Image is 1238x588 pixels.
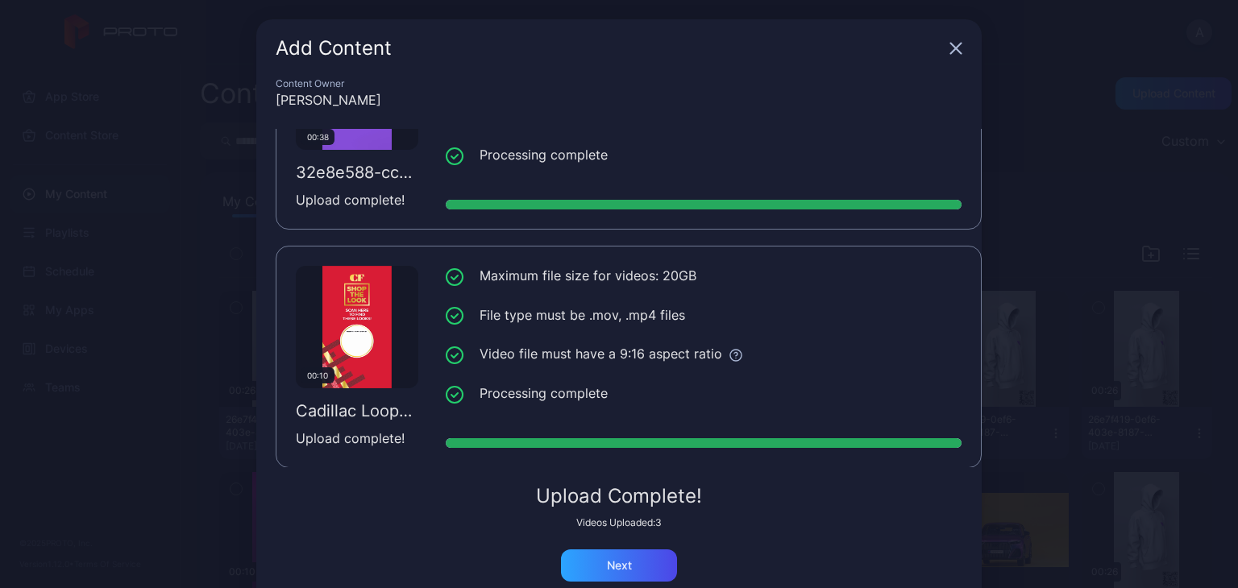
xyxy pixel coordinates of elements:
[276,77,962,90] div: Content Owner
[296,401,418,420] div: Cadillac Loopdc85(14).mp4
[446,383,962,404] li: Processing complete
[561,549,677,582] button: Next
[301,129,334,145] div: 00:38
[607,559,632,572] div: Next
[296,163,418,182] div: 32e8e588-cc81-4a5a-bf05-e43f470bb6f8(26).mp4
[301,367,334,383] div: 00:10
[276,90,962,110] div: [PERSON_NAME]
[446,145,962,165] li: Processing complete
[296,429,418,448] div: Upload complete!
[446,266,962,286] li: Maximum file size for videos: 20GB
[276,487,962,506] div: Upload Complete!
[446,305,962,325] li: File type must be .mov, .mp4 files
[276,516,962,529] div: Videos Uploaded: 3
[276,39,943,58] div: Add Content
[296,190,418,209] div: Upload complete!
[446,344,962,364] li: Video file must have a 9:16 aspect ratio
